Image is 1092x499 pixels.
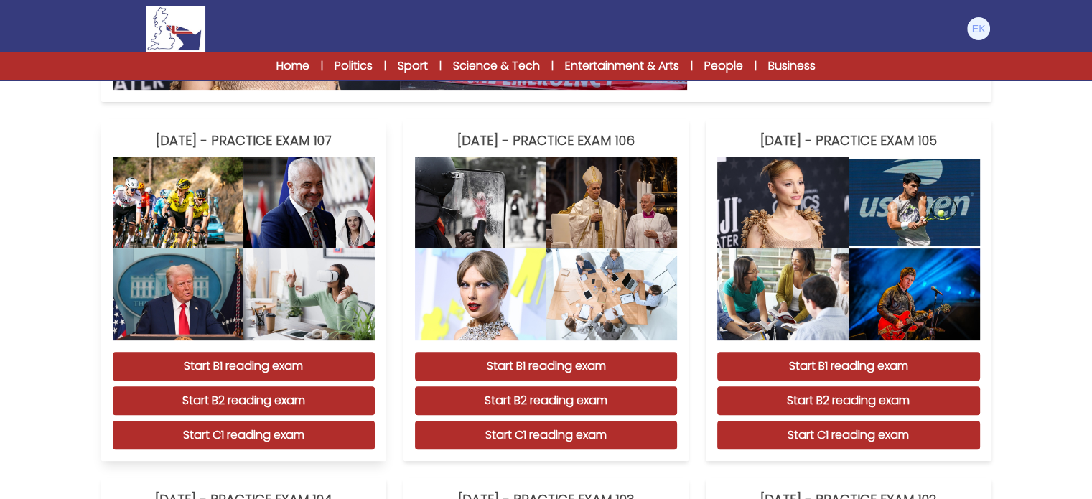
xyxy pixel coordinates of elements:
button: Start B1 reading exam [717,352,979,381]
button: Start B2 reading exam [415,386,677,415]
img: PRACTICE EXAM 105 [717,248,849,340]
a: Politics [335,57,373,75]
span: | [755,59,757,73]
img: PRACTICE EXAM 106 [415,248,546,340]
span: | [551,59,554,73]
img: Emanuele Kamberi [967,17,990,40]
span: | [384,59,386,73]
a: Home [276,57,309,75]
img: PRACTICE EXAM 107 [113,248,244,340]
button: Start C1 reading exam [717,421,979,449]
button: Start B1 reading exam [415,352,677,381]
a: Entertainment & Arts [565,57,679,75]
a: Business [768,57,816,75]
span: | [321,59,323,73]
h3: [DATE] - PRACTICE EXAM 107 [113,131,375,151]
img: PRACTICE EXAM 107 [243,157,375,248]
img: PRACTICE EXAM 107 [113,157,244,248]
a: Sport [398,57,428,75]
button: Start B2 reading exam [717,386,979,415]
img: PRACTICE EXAM 106 [546,157,677,248]
button: Start B1 reading exam [113,352,375,381]
a: People [704,57,743,75]
h3: [DATE] - PRACTICE EXAM 105 [717,131,979,151]
img: PRACTICE EXAM 105 [849,157,980,248]
button: Start C1 reading exam [113,421,375,449]
span: | [439,59,442,73]
img: PRACTICE EXAM 107 [243,248,375,340]
a: Science & Tech [453,57,540,75]
h3: [DATE] - PRACTICE EXAM 106 [415,131,677,151]
a: Logo [101,6,251,52]
img: PRACTICE EXAM 106 [415,157,546,248]
img: Logo [146,6,205,52]
img: PRACTICE EXAM 105 [717,157,849,248]
span: | [691,59,693,73]
img: PRACTICE EXAM 105 [849,248,980,340]
button: Start B2 reading exam [113,386,375,415]
button: Start C1 reading exam [415,421,677,449]
img: PRACTICE EXAM 106 [546,248,677,340]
